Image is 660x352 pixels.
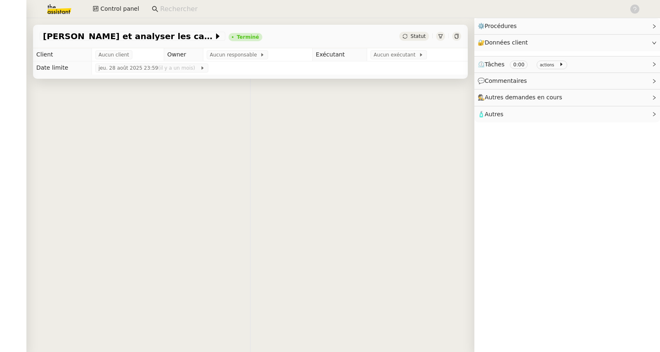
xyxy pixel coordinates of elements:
button: Control panel [88,3,144,15]
input: Rechercher [160,4,621,15]
span: 🕵️ [478,94,566,101]
span: 🧴 [478,111,503,117]
nz-tag: 0:00 [510,61,528,69]
div: 💬Commentaires [474,73,660,89]
td: Client [33,48,92,61]
span: Tâches [485,61,504,68]
td: Exécutant [312,48,367,61]
small: actions [540,63,554,67]
span: Aucun exécutant [374,51,419,59]
div: 🕵️Autres demandes en cours [474,89,660,106]
span: ⏲️ [478,61,570,68]
span: Autres [485,111,503,117]
td: Date limite [33,61,92,75]
div: Terminé [237,35,259,40]
div: ⏲️Tâches 0:00 actions [474,56,660,73]
span: Statut [410,33,426,39]
span: (il y a un mois) [158,65,196,71]
span: Aucun responsable [210,51,260,59]
span: Procédures [485,23,517,29]
div: 🔐Données client [474,35,660,51]
span: Autres demandes en cours [485,94,562,101]
span: Données client [485,39,528,46]
span: ⚙️ [478,21,521,31]
div: 🧴Autres [474,106,660,122]
span: 🔐 [478,38,531,47]
span: Commentaires [485,77,527,84]
span: [PERSON_NAME] et analyser les candidatures LinkedIn [43,32,214,40]
span: Control panel [100,4,139,14]
span: Aucun client [99,51,129,59]
td: Owner [164,48,203,61]
div: ⚙️Procédures [474,18,660,34]
span: jeu. 28 août 2025 23:59 [99,64,200,72]
span: 💬 [478,77,530,84]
